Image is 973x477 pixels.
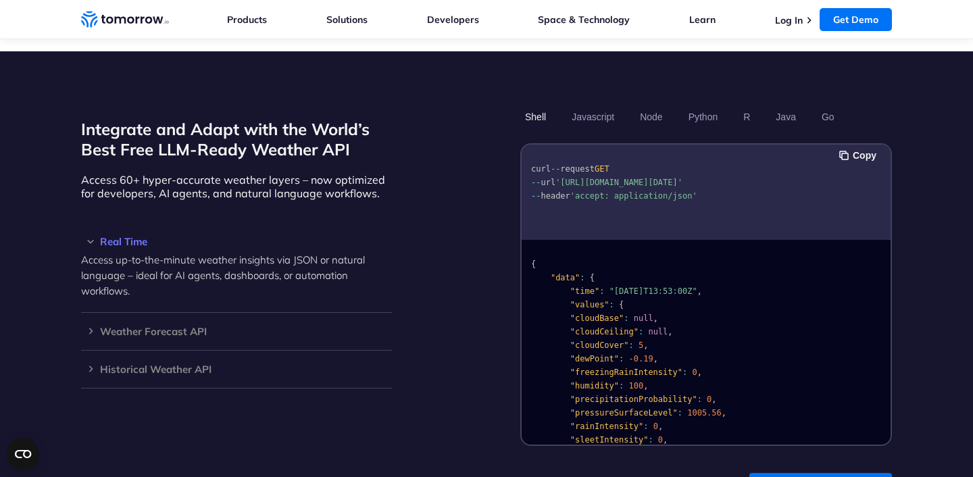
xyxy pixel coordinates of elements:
[551,273,580,282] span: "data"
[599,286,604,296] span: :
[663,435,668,445] span: ,
[658,435,663,445] span: 0
[570,327,639,336] span: "cloudCeiling"
[619,381,624,391] span: :
[520,105,551,128] button: Shell
[722,408,726,418] span: ,
[81,252,392,299] p: Access up-to-the-minute weather insights via JSON or natural language – ideal for AI agents, dash...
[555,178,682,187] span: '[URL][DOMAIN_NAME][DATE]'
[570,341,629,350] span: "cloudCover"
[619,300,624,309] span: {
[820,8,892,31] a: Get Demo
[590,273,595,282] span: {
[697,286,702,296] span: ,
[653,422,658,431] span: 0
[570,313,624,323] span: "cloudBase"
[712,395,716,404] span: ,
[697,368,702,377] span: ,
[771,105,801,128] button: Java
[570,191,697,201] span: 'accept: application/json'
[609,300,614,309] span: :
[687,408,722,418] span: 1005.56
[531,191,541,201] span: --
[634,313,653,323] span: null
[570,354,619,363] span: "dewPoint"
[635,105,667,128] button: Node
[541,191,570,201] span: header
[707,395,712,404] span: 0
[624,313,628,323] span: :
[560,164,595,174] span: request
[595,164,609,174] span: GET
[658,422,663,431] span: ,
[643,381,648,391] span: ,
[567,105,619,128] button: Javascript
[653,313,658,323] span: ,
[775,14,803,26] a: Log In
[639,327,643,336] span: :
[692,368,697,377] span: 0
[739,105,755,128] button: R
[531,178,541,187] span: --
[609,286,697,296] span: "[DATE]T13:53:00Z"
[81,364,392,374] h3: Historical Weather API
[648,435,653,445] span: :
[817,105,839,128] button: Go
[326,14,368,26] a: Solutions
[634,354,653,363] span: 0.19
[551,164,560,174] span: --
[7,438,39,470] button: Open CMP widget
[531,164,551,174] span: curl
[580,273,584,282] span: :
[648,327,668,336] span: null
[629,354,634,363] span: -
[619,354,624,363] span: :
[643,422,648,431] span: :
[570,368,682,377] span: "freezingRainIntensity"
[531,259,536,269] span: {
[697,395,702,404] span: :
[570,300,609,309] span: "values"
[639,341,643,350] span: 5
[227,14,267,26] a: Products
[684,105,723,128] button: Python
[668,327,672,336] span: ,
[629,341,634,350] span: :
[682,368,687,377] span: :
[653,354,658,363] span: ,
[541,178,555,187] span: url
[643,341,648,350] span: ,
[570,381,619,391] span: "humidity"
[839,148,880,163] button: Copy
[629,381,644,391] span: 100
[81,173,392,200] p: Access 60+ hyper-accurate weather layers – now optimized for developers, AI agents, and natural l...
[689,14,716,26] a: Learn
[81,119,392,159] h2: Integrate and Adapt with the World’s Best Free LLM-Ready Weather API
[427,14,479,26] a: Developers
[570,422,643,431] span: "rainIntensity"
[538,14,630,26] a: Space & Technology
[570,408,678,418] span: "pressureSurfaceLevel"
[570,395,697,404] span: "precipitationProbability"
[81,326,392,336] h3: Weather Forecast API
[81,9,169,30] a: Home link
[570,435,649,445] span: "sleetIntensity"
[81,236,392,247] h3: Real Time
[678,408,682,418] span: :
[570,286,599,296] span: "time"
